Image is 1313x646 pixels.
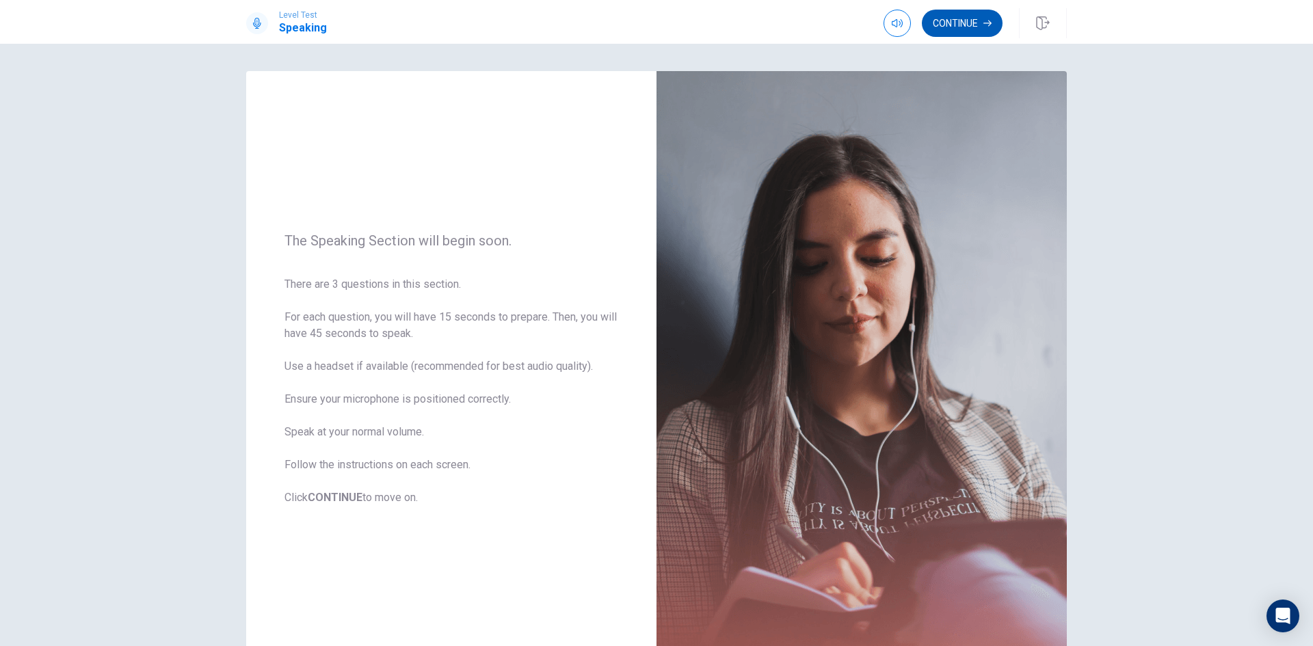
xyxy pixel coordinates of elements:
div: Open Intercom Messenger [1266,600,1299,632]
button: Continue [922,10,1003,37]
span: The Speaking Section will begin soon. [284,232,618,249]
span: There are 3 questions in this section. For each question, you will have 15 seconds to prepare. Th... [284,276,618,506]
h1: Speaking [279,20,327,36]
b: CONTINUE [308,491,362,504]
span: Level Test [279,10,327,20]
